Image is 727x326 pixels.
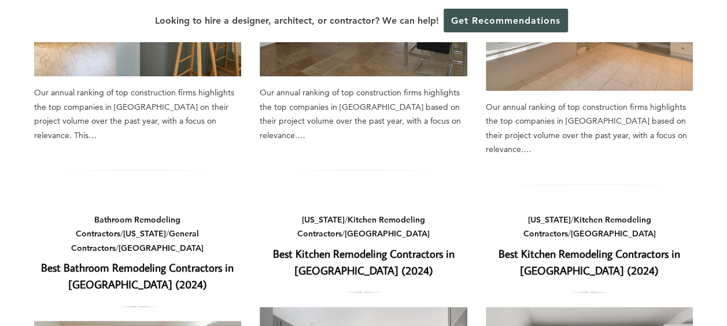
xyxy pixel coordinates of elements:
[523,214,651,239] a: Kitchen Remodeling Contractors
[34,86,242,142] div: Our annual ranking of top construction firms highlights the top companies in [GEOGRAPHIC_DATA] on...
[486,213,693,241] div: / /
[41,260,234,291] a: Best Bathroom Remodeling Contractors in [GEOGRAPHIC_DATA] (2024)
[260,213,467,241] div: / /
[444,9,568,32] a: Get Recommendations
[34,213,242,255] div: / / /
[71,228,199,253] a: General Contractors
[345,228,430,239] a: [GEOGRAPHIC_DATA]
[571,228,656,239] a: [GEOGRAPHIC_DATA]
[260,86,467,142] div: Our annual ranking of top construction firms highlights the top companies in [GEOGRAPHIC_DATA] ba...
[528,214,571,225] a: [US_STATE]
[297,214,425,239] a: Kitchen Remodeling Contractors
[119,243,204,253] a: [GEOGRAPHIC_DATA]
[505,243,713,312] iframe: Drift Widget Chat Controller
[486,100,693,157] div: Our annual ranking of top construction firms highlights the top companies in [GEOGRAPHIC_DATA] ba...
[123,228,166,239] a: [US_STATE]
[499,246,680,277] a: Best Kitchen Remodeling Contractors in [GEOGRAPHIC_DATA] (2024)
[302,214,345,225] a: [US_STATE]
[76,214,180,239] a: Bathroom Remodeling Contractors
[272,246,454,277] a: Best Kitchen Remodeling Contractors in [GEOGRAPHIC_DATA] (2024)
